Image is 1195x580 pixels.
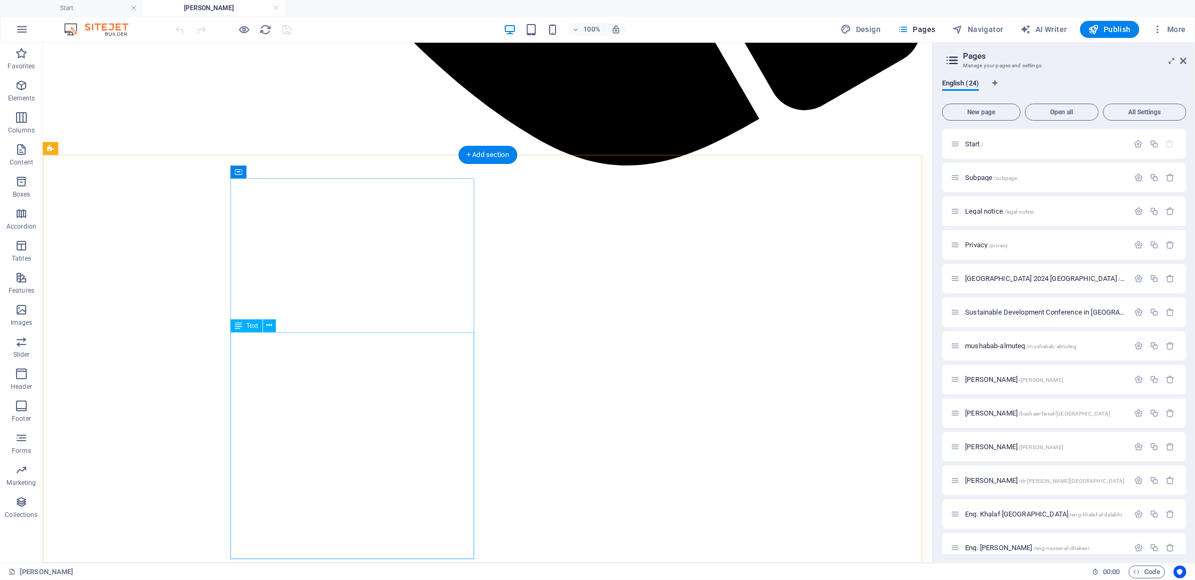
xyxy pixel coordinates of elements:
[1134,543,1143,552] div: Settings
[965,476,1125,484] span: Click to open page
[1150,510,1159,519] div: Duplicate
[1134,566,1160,578] span: Code
[963,51,1186,61] h2: Pages
[1150,375,1159,384] div: Duplicate
[965,443,1063,451] span: Click to open page
[1134,476,1143,485] div: Settings
[1166,274,1175,283] div: Remove
[965,510,1122,518] span: Click to open page
[7,62,35,70] p: Favorites
[1129,566,1165,578] button: Code
[458,146,518,164] div: + Add section
[962,140,1129,147] div: Start/
[12,254,31,263] p: Tables
[962,410,1129,417] div: [PERSON_NAME]/bashaer-faisal-[GEOGRAPHIC_DATA]
[8,126,35,135] p: Columns
[12,414,31,423] p: Footer
[1166,442,1175,451] div: Remove
[953,24,1004,35] span: Navigator
[1150,274,1159,283] div: Duplicate
[1134,442,1143,451] div: Settings
[1092,566,1120,578] h6: Session time
[583,23,600,36] h6: 100%
[1103,104,1186,121] button: All Settings
[5,511,37,519] p: Collections
[1150,139,1159,148] div: Duplicate
[1134,409,1143,418] div: Settings
[1166,409,1175,418] div: Remove
[8,94,35,103] p: Elements
[1150,308,1159,317] div: Duplicate
[1150,476,1159,485] div: Duplicate
[965,140,983,148] span: Click to open page
[6,222,36,231] p: Accordion
[837,21,885,38] div: Design (Ctrl+Alt+Y)
[1134,139,1143,148] div: Settings
[1089,24,1131,35] span: Publish
[1174,566,1186,578] button: Usercentrics
[1166,341,1175,350] div: Remove
[962,477,1129,484] div: [PERSON_NAME]/dr-[PERSON_NAME][GEOGRAPHIC_DATA]
[942,104,1021,121] button: New page
[1148,21,1190,38] button: More
[1166,308,1175,317] div: Remove
[1134,308,1143,317] div: Settings
[1026,343,1076,349] span: /mushabab-almuteg
[1150,409,1159,418] div: Duplicate
[1150,543,1159,552] div: Duplicate
[9,286,34,295] p: Features
[1019,377,1063,383] span: /[PERSON_NAME]
[965,544,1089,552] span: Click to open page
[9,566,73,578] a: Click to cancel selection. Double-click to open Pages
[981,142,983,147] span: /
[898,24,935,35] span: Pages
[260,23,272,36] i: Reload page
[1134,207,1143,216] div: Settings
[1134,240,1143,249] div: Settings
[142,2,284,14] h4: [PERSON_NAME]
[949,21,1008,38] button: Navigator
[1150,240,1159,249] div: Duplicate
[1134,341,1143,350] div: Settings
[1166,375,1175,384] div: Remove
[962,208,1129,215] div: Legal notice/legal-notice
[963,61,1165,70] h3: Manage your pages and settings
[1166,476,1175,485] div: Remove
[837,21,885,38] button: Design
[10,158,33,167] p: Content
[1134,375,1143,384] div: Settings
[1016,21,1071,38] button: AI Writer
[238,23,251,36] button: Click here to leave preview mode and continue editing
[1150,341,1159,350] div: Duplicate
[965,207,1034,215] span: Click to open page
[1166,240,1175,249] div: Remove
[1030,109,1094,115] span: Open all
[1004,209,1034,215] span: /legal-notice
[61,23,142,36] img: Editor Logo
[1019,411,1111,417] span: /bashaer-faisal-[GEOGRAPHIC_DATA]
[13,190,30,199] p: Boxes
[1134,173,1143,182] div: Settings
[246,323,258,329] span: Text
[965,409,1110,417] span: Click to open page
[962,342,1129,349] div: mushabab-almuteg/mushabab-almuteg
[1069,512,1122,518] span: /eng-khalaf-al-dalabhi
[13,350,30,359] p: Slider
[841,24,881,35] span: Design
[1150,207,1159,216] div: Duplicate
[1150,442,1159,451] div: Duplicate
[1034,545,1089,551] span: /eng-nasser-al-dhakeer
[1103,566,1120,578] span: 00 00
[962,275,1129,282] div: [GEOGRAPHIC_DATA] 2024 [GEOGRAPHIC_DATA]/[GEOGRAPHIC_DATA]-2024-[GEOGRAPHIC_DATA]
[11,382,32,391] p: Header
[965,375,1063,383] span: Click to open page
[962,544,1129,551] div: Eng. [PERSON_NAME]/eng-nasser-al-dhakeer
[259,23,272,36] button: reload
[11,318,33,327] p: Images
[1019,444,1063,450] span: /[PERSON_NAME]
[962,511,1129,518] div: Eng. Khalaf [GEOGRAPHIC_DATA]/eng-khalaf-al-dalabhi
[1108,109,1182,115] span: All Settings
[1166,510,1175,519] div: Remove
[893,21,939,38] button: Pages
[1166,173,1175,182] div: Remove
